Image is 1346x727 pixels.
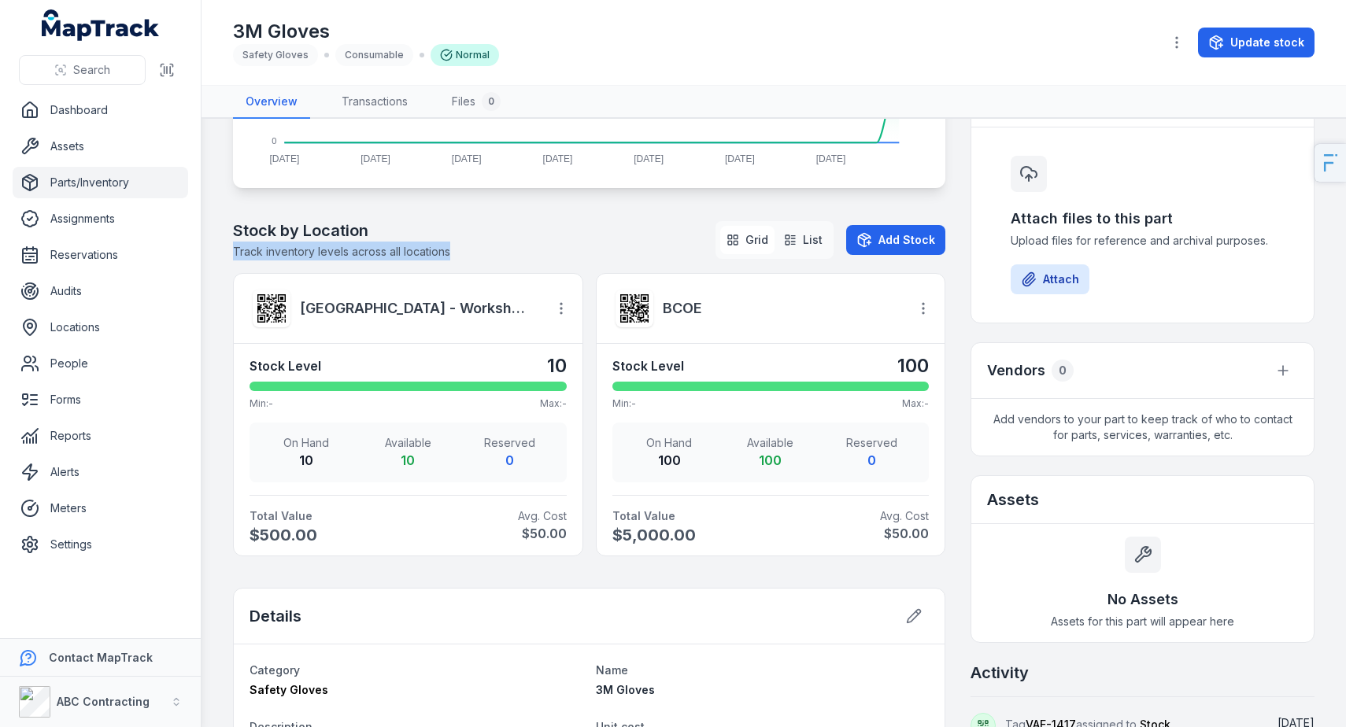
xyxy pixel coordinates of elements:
span: $500.00 [250,524,401,546]
a: Overview [233,86,310,119]
span: Avg. Cost [414,508,566,524]
span: On Hand [262,435,351,451]
span: Available [364,435,453,451]
tspan: [DATE] [269,153,299,164]
button: Update stock [1198,28,1315,57]
tspan: [DATE] [634,153,664,164]
strong: Stock Level [612,356,684,375]
button: List [778,226,829,254]
a: Forms [13,384,188,415]
span: Search [73,62,110,78]
div: Consumable [335,44,413,66]
button: Grid [720,226,775,254]
strong: 10 [547,353,567,378]
a: Reservations [13,239,188,271]
h2: Details [250,605,301,627]
span: Min: - [250,397,273,410]
a: People [13,348,188,379]
a: Transactions [329,86,420,119]
div: 0 [1052,360,1074,382]
a: MapTrack [42,9,160,41]
h2: Activity [971,662,1029,684]
a: Assets [13,131,188,162]
div: Normal [431,44,499,66]
a: Alerts [13,456,188,488]
strong: Total Value [612,508,764,524]
span: Assets for this part will appear here [1051,614,1234,629]
span: Category [250,663,300,677]
strong: 0 [867,452,876,468]
strong: ABC Contracting [57,695,150,708]
button: Attach [1011,264,1089,294]
span: $5,000.00 [612,524,764,546]
strong: 10 [401,452,415,468]
a: Parts/Inventory [13,167,188,198]
span: Min: - [612,397,636,410]
div: 0 [482,92,501,111]
a: [GEOGRAPHIC_DATA] - Workshop 1 [300,297,534,319]
tspan: [DATE] [816,153,846,164]
a: Meters [13,493,188,524]
a: Assignments [13,203,188,234]
h3: Vendors [987,360,1045,382]
span: On Hand [625,435,714,451]
button: Search [19,55,146,85]
tspan: [DATE] [361,153,390,164]
button: Add Stock [846,225,945,255]
a: Audits [13,275,188,307]
a: BCOE [663,297,897,319]
span: Name [596,663,628,677]
span: Upload files for reference and archival purposes. [1011,233,1275,249]
span: Max: - [540,397,567,410]
span: Max: - [902,397,929,410]
a: Files0 [439,86,513,119]
h2: Assets [987,489,1298,511]
h1: 3M Gloves [233,19,499,44]
span: Reserved [827,435,916,451]
strong: $50.00 [777,524,929,543]
a: Reports [13,420,188,452]
a: Locations [13,312,188,343]
span: Add vendors to your part to keep track of who to contact for parts, services, warranties, etc. [971,399,1314,456]
tspan: [DATE] [725,153,755,164]
h3: Attach files to this part [1011,208,1275,230]
strong: Contact MapTrack [49,651,153,664]
tspan: [DATE] [452,153,482,164]
span: Reserved [465,435,554,451]
span: Safety Gloves [250,683,328,696]
strong: 100 [759,452,782,468]
span: Available [727,435,815,451]
strong: 0 [505,452,514,468]
h3: No Assets [1107,589,1178,611]
strong: 100 [658,452,681,468]
strong: 10 [299,452,313,468]
span: Avg. Cost [777,508,929,524]
a: Settings [13,529,188,560]
strong: $50.00 [414,524,566,543]
span: Safety Gloves [242,49,309,61]
strong: Total Value [250,508,401,524]
strong: 100 [897,353,929,378]
a: Dashboard [13,94,188,126]
h2: Stock by Location [233,220,450,242]
tspan: [DATE] [543,153,573,164]
strong: Stock Level [250,356,321,375]
span: 3M Gloves [596,683,655,696]
span: Track inventory levels across all locations [233,245,450,258]
tspan: 0 [272,136,276,146]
